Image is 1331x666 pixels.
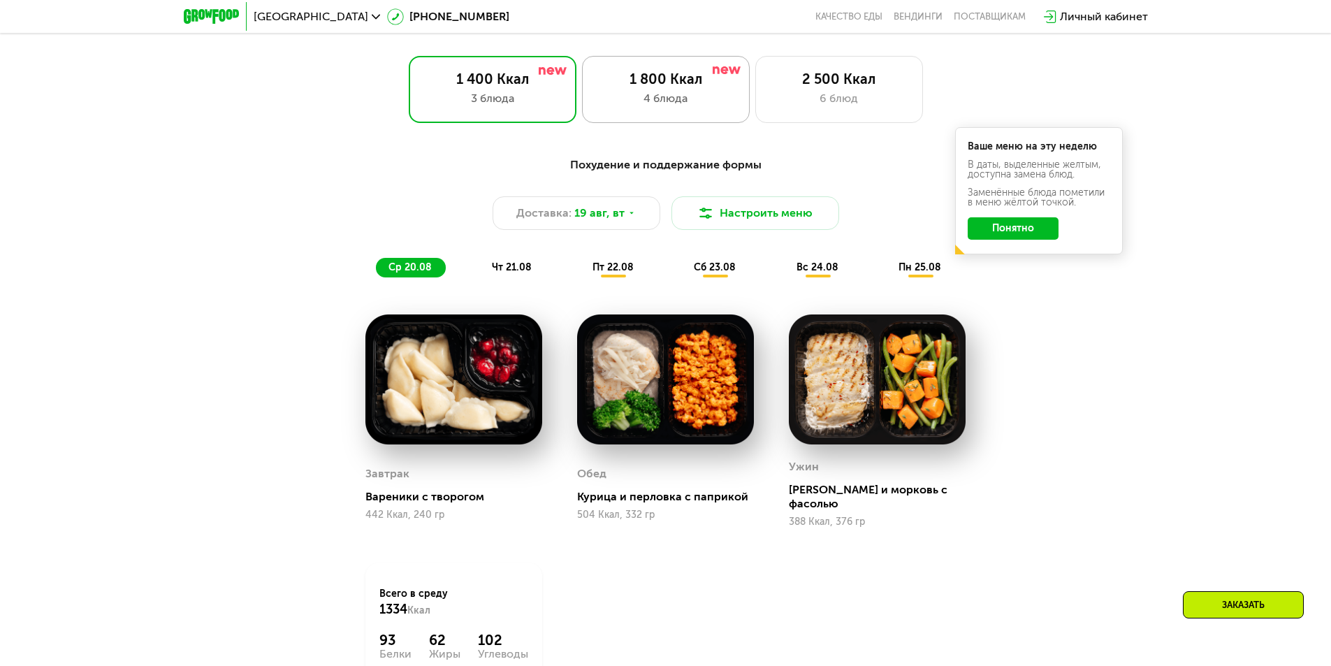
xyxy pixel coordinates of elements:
[379,649,412,660] div: Белки
[429,632,460,649] div: 62
[770,71,908,87] div: 2 500 Ккал
[1183,591,1304,618] div: Заказать
[597,90,735,107] div: 4 блюда
[577,490,765,504] div: Курица и перловка с паприкой
[516,205,572,222] span: Доставка:
[577,509,754,521] div: 504 Ккал, 332 гр
[770,90,908,107] div: 6 блюд
[423,90,562,107] div: 3 блюда
[478,649,528,660] div: Углеводы
[379,632,412,649] div: 93
[671,196,839,230] button: Настроить меню
[379,587,528,618] div: Всего в среду
[365,509,542,521] div: 442 Ккал, 240 гр
[492,261,532,273] span: чт 21.08
[429,649,460,660] div: Жиры
[899,261,941,273] span: пн 25.08
[252,157,1079,174] div: Похудение и поддержание формы
[365,490,553,504] div: Вареники с творогом
[407,605,430,616] span: Ккал
[478,632,528,649] div: 102
[968,188,1110,208] div: Заменённые блюда пометили в меню жёлтой точкой.
[694,261,736,273] span: сб 23.08
[597,71,735,87] div: 1 800 Ккал
[789,483,977,511] div: [PERSON_NAME] и морковь с фасолью
[894,11,943,22] a: Вендинги
[388,261,432,273] span: ср 20.08
[789,516,966,528] div: 388 Ккал, 376 гр
[968,160,1110,180] div: В даты, выделенные желтым, доступна замена блюд.
[789,456,819,477] div: Ужин
[365,463,409,484] div: Завтрак
[387,8,509,25] a: [PHONE_NUMBER]
[968,142,1110,152] div: Ваше меню на эту неделю
[574,205,625,222] span: 19 авг, вт
[423,71,562,87] div: 1 400 Ккал
[797,261,838,273] span: вс 24.08
[592,261,634,273] span: пт 22.08
[577,463,606,484] div: Обед
[1060,8,1148,25] div: Личный кабинет
[254,11,368,22] span: [GEOGRAPHIC_DATA]
[815,11,882,22] a: Качество еды
[968,217,1059,240] button: Понятно
[954,11,1026,22] div: поставщикам
[379,602,407,617] span: 1334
